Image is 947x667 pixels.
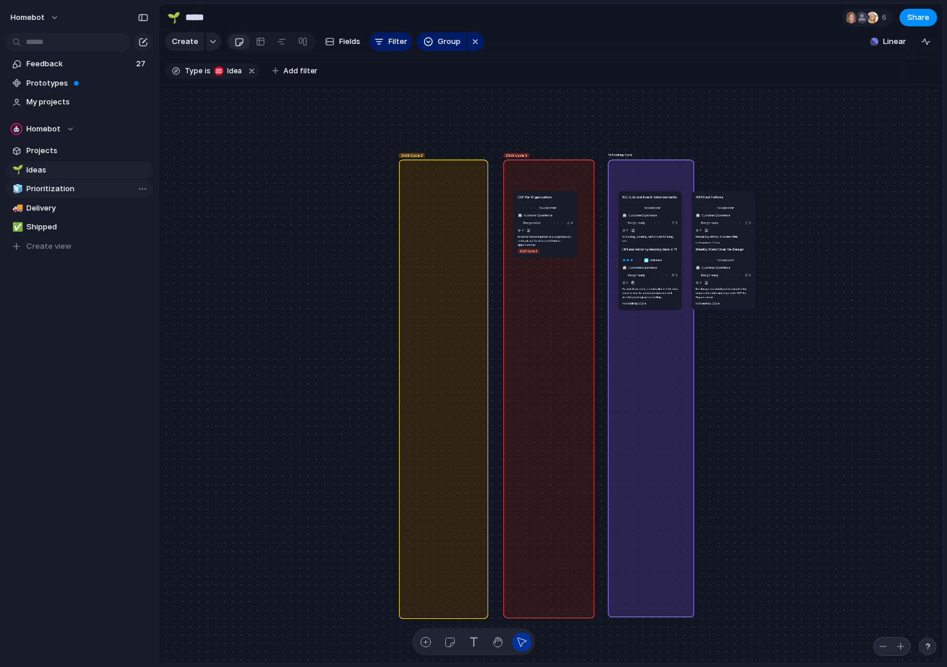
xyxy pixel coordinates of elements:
[185,66,202,76] span: Type
[621,219,648,226] button: Design ready
[320,32,365,51] button: Fields
[716,256,735,263] button: NoCustomer
[417,32,466,51] button: Group
[695,246,743,252] h1: Weekly Stats Email Re-Design
[12,221,21,234] div: ✅
[283,66,317,76] span: Add filter
[224,66,242,76] span: Idea
[623,265,627,269] div: 👔
[695,272,721,278] button: Design ready
[566,219,574,226] button: 0
[743,272,752,278] button: 0
[6,142,153,160] a: Projects
[621,212,658,218] button: 👔Customer Experience
[26,202,148,214] span: Delivery
[6,199,153,217] a: 🚚Delivery
[627,280,628,285] span: 0
[716,204,735,211] button: NoCustomer
[695,264,732,270] button: 👔Customer Experience
[907,12,929,23] span: Share
[699,280,701,285] span: 0
[401,153,423,158] span: 2025 Cycle 2
[516,248,540,254] button: 2025 Cycle 3
[628,265,657,269] span: Customer Experience
[538,204,557,211] button: NoCustomer
[623,235,678,243] span: Snoozing, clearing, enhanced filtering, etc.
[623,194,677,199] h1: KCL List and Event Enhancements
[6,161,153,179] div: 🌱Ideas
[749,221,750,225] span: 0
[6,75,153,92] a: Prototypes
[883,36,906,48] span: Linear
[506,153,527,158] span: 2025 Cycle 3
[26,58,133,70] span: Feedback
[623,287,678,299] span: As an LO recruiter, I need a list of LOs who excel in low-to-moderate income and minority demogra...
[627,228,628,232] span: 0
[671,272,679,278] button: 0
[699,228,701,232] span: 0
[608,153,633,157] span: No Roadmap Cycle
[743,219,752,226] button: 0
[695,300,721,306] button: NoRoadmap Cycle
[623,302,647,305] span: No Roadmap Cycle
[6,218,153,236] a: ✅Shipped
[11,164,22,176] button: 🌱
[882,12,890,23] span: 6
[518,235,573,247] span: Simplify the navigation and page layouts to focus on Contact and Partner opportunities
[695,194,723,199] h1: HBN Fast Follows
[6,93,153,111] a: My projects
[717,258,734,262] span: No Customer
[339,36,360,48] span: Fields
[438,36,461,48] span: Group
[701,273,720,277] span: Design ready
[695,219,721,226] button: Design ready
[628,221,647,225] span: Design ready
[865,33,911,50] button: Linear
[695,227,703,233] button: 0
[26,145,148,157] span: Projects
[11,12,45,23] span: Homebot
[518,194,552,199] h1: CEP Re-Organization
[516,227,525,233] button: 0
[671,219,679,226] button: 0
[749,273,750,277] span: 0
[695,279,703,286] button: 0
[650,258,662,262] span: Bell Bank
[6,180,153,198] div: 🧊Prioritization
[202,65,213,77] button: is
[643,204,662,211] button: NoCustomer
[675,221,677,225] span: 0
[26,77,148,89] span: Prototypes
[6,238,153,255] button: Create view
[696,265,700,269] div: 👔
[695,235,738,239] span: Remaining HBN co-branded DMs
[695,302,719,305] span: No Roadmap Cycle
[675,273,677,277] span: 0
[539,206,556,209] span: No Customer
[12,182,21,196] div: 🧊
[11,202,22,214] button: 🚚
[695,241,719,244] span: No Roadmap Cycle
[12,163,21,177] div: 🌱
[695,287,751,299] span: Re-design the weekly stats email to be more actionable and align with CEP Re-Organization
[205,66,211,76] span: is
[26,123,60,135] span: Homebot
[370,32,412,51] button: Filter
[136,58,148,70] span: 27
[522,228,523,232] span: 0
[644,206,661,209] span: No Customer
[11,183,22,195] button: 🧊
[702,213,730,217] span: Customer Experience
[172,36,198,48] span: Create
[26,96,148,108] span: My projects
[26,183,148,195] span: Prioritization
[571,221,573,225] span: 0
[628,213,657,217] span: Customer Experience
[702,265,730,269] span: Customer Experience
[520,249,537,253] span: 2025 Cycle 3
[388,36,407,48] span: Filter
[5,8,65,27] button: Homebot
[518,213,522,217] div: 👔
